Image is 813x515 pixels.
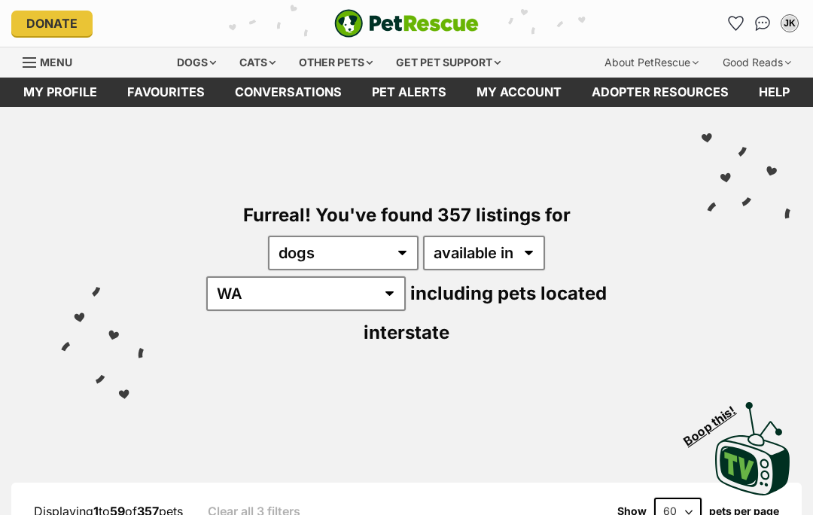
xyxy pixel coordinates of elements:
span: Furreal! You've found 357 listings for [243,204,571,226]
a: My account [461,78,577,107]
a: Help [744,78,805,107]
div: Get pet support [385,47,511,78]
a: Menu [23,47,83,75]
div: Cats [229,47,286,78]
a: Boop this! [715,389,790,498]
button: My account [778,11,802,35]
a: Pet alerts [357,78,461,107]
span: Menu [40,56,72,69]
a: Adopter resources [577,78,744,107]
span: Boop this! [681,394,751,448]
a: Favourites [112,78,220,107]
div: Dogs [166,47,227,78]
a: conversations [220,78,357,107]
a: Donate [11,11,93,36]
a: Conversations [751,11,775,35]
img: chat-41dd97257d64d25036548639549fe6c8038ab92f7586957e7f3b1b290dea8141.svg [755,16,771,31]
span: including pets located interstate [364,282,607,343]
a: PetRescue [334,9,479,38]
div: Good Reads [712,47,802,78]
div: JK [782,16,797,31]
div: Other pets [288,47,383,78]
img: PetRescue TV logo [715,402,790,495]
a: My profile [8,78,112,107]
ul: Account quick links [723,11,802,35]
div: About PetRescue [594,47,709,78]
a: Favourites [723,11,748,35]
img: logo-e224e6f780fb5917bec1dbf3a21bbac754714ae5b6737aabdf751b685950b380.svg [334,9,479,38]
